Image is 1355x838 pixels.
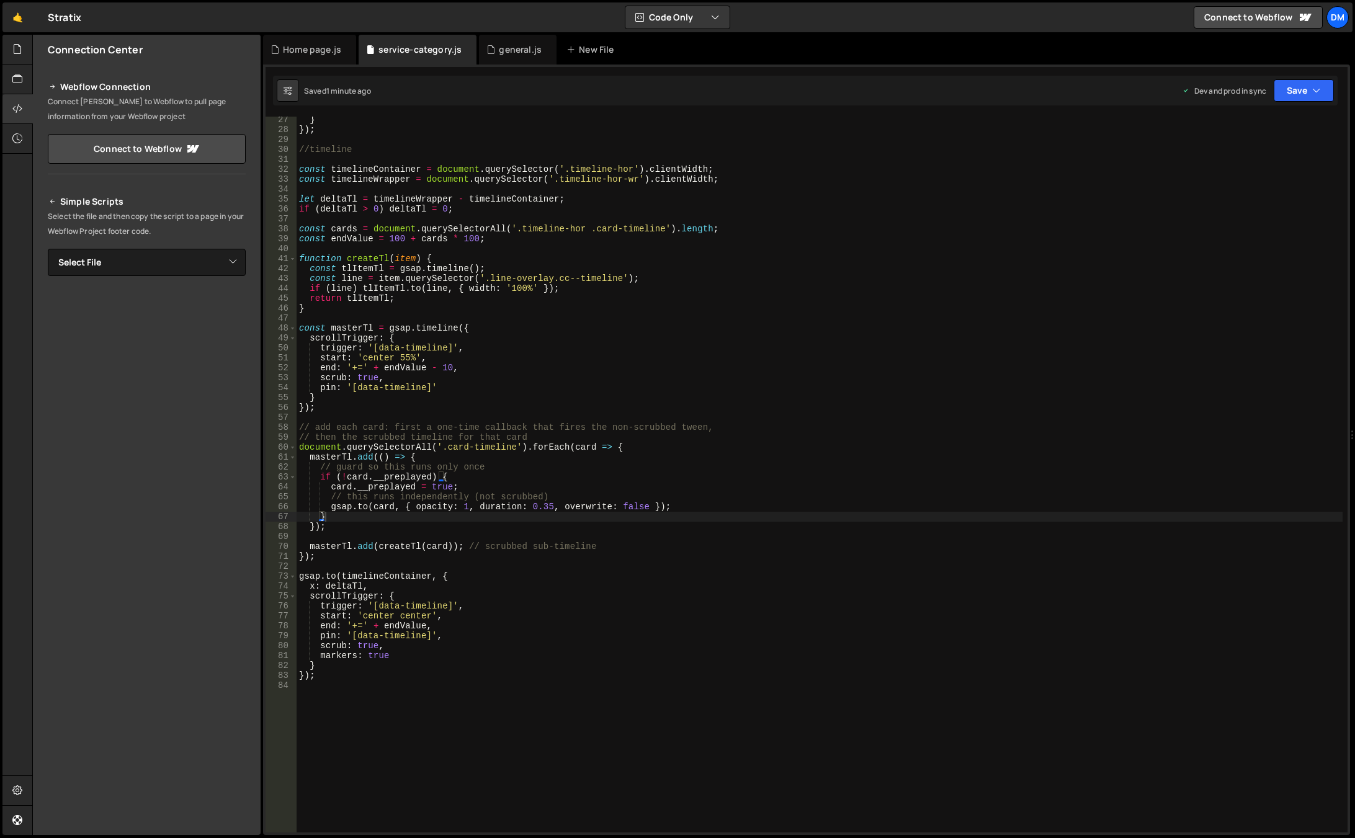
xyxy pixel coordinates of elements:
div: general.js [499,43,542,56]
iframe: YouTube video player [48,296,247,408]
div: Dev and prod in sync [1182,86,1266,96]
div: 28 [266,125,297,135]
a: Dm [1326,6,1349,29]
div: 40 [266,244,297,254]
div: 77 [266,611,297,621]
a: 🤙 [2,2,33,32]
div: 65 [266,492,297,502]
div: 44 [266,283,297,293]
div: 50 [266,343,297,353]
div: 57 [266,412,297,422]
div: 29 [266,135,297,145]
div: 66 [266,502,297,512]
div: 78 [266,621,297,631]
div: 27 [266,115,297,125]
div: 54 [266,383,297,393]
div: Saved [304,86,371,96]
p: Select the file and then copy the script to a page in your Webflow Project footer code. [48,209,246,239]
div: 35 [266,194,297,204]
div: 43 [266,274,297,283]
div: 46 [266,303,297,313]
div: 81 [266,651,297,661]
div: 41 [266,254,297,264]
div: 42 [266,264,297,274]
div: 52 [266,363,297,373]
div: 80 [266,641,297,651]
div: 36 [266,204,297,214]
a: Connect to Webflow [1194,6,1323,29]
div: 47 [266,313,297,323]
div: 48 [266,323,297,333]
h2: Webflow Connection [48,79,246,94]
div: 74 [266,581,297,591]
div: 73 [266,571,297,581]
button: Code Only [625,6,730,29]
div: 83 [266,671,297,680]
div: 71 [266,551,297,561]
div: 49 [266,333,297,343]
div: 62 [266,462,297,472]
div: 30 [266,145,297,154]
div: 67 [266,512,297,522]
div: 84 [266,680,297,690]
div: 33 [266,174,297,184]
div: 59 [266,432,297,442]
div: New File [566,43,619,56]
div: 34 [266,184,297,194]
div: 32 [266,164,297,174]
div: 79 [266,631,297,641]
div: 63 [266,472,297,482]
button: Save [1274,79,1334,102]
div: 75 [266,591,297,601]
div: 1 minute ago [326,86,371,96]
h2: Simple Scripts [48,194,246,209]
a: Connect to Webflow [48,134,246,164]
div: 69 [266,532,297,542]
div: 31 [266,154,297,164]
div: service-category.js [378,43,462,56]
div: 60 [266,442,297,452]
div: 53 [266,373,297,383]
p: Connect [PERSON_NAME] to Webflow to pull page information from your Webflow project [48,94,246,124]
div: 51 [266,353,297,363]
div: 70 [266,542,297,551]
div: Home page.js [283,43,341,56]
div: 72 [266,561,297,571]
h2: Connection Center [48,43,143,56]
div: 45 [266,293,297,303]
div: 76 [266,601,297,611]
div: 37 [266,214,297,224]
div: 58 [266,422,297,432]
div: 39 [266,234,297,244]
div: 68 [266,522,297,532]
iframe: YouTube video player [48,416,247,528]
div: Stratix [48,10,81,25]
div: 38 [266,224,297,234]
div: 56 [266,403,297,412]
div: 64 [266,482,297,492]
div: 82 [266,661,297,671]
div: 61 [266,452,297,462]
div: 55 [266,393,297,403]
